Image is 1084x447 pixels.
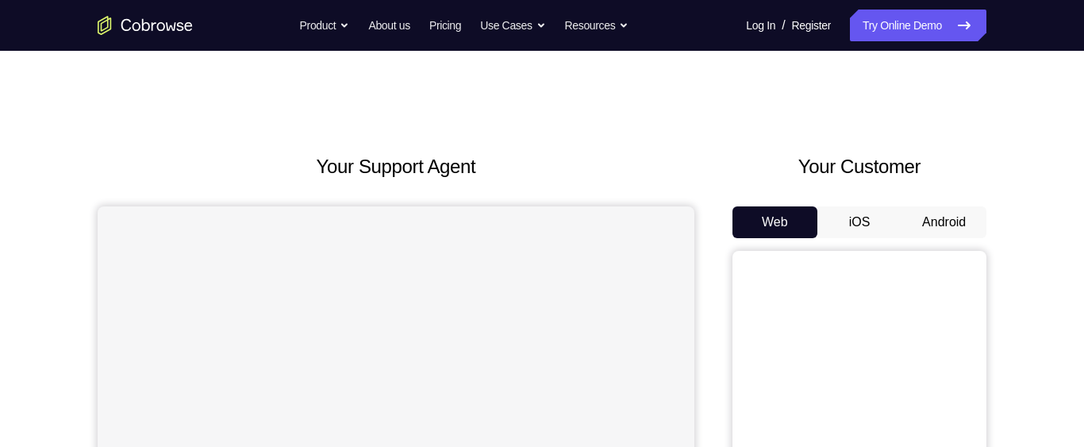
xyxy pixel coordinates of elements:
span: / [782,16,785,35]
button: Android [901,206,986,238]
button: Product [300,10,350,41]
button: Web [732,206,817,238]
a: Pricing [429,10,461,41]
a: About us [368,10,409,41]
a: Try Online Demo [850,10,986,41]
button: Use Cases [480,10,545,41]
button: Resources [565,10,629,41]
a: Go to the home page [98,16,193,35]
h2: Your Customer [732,152,986,181]
button: iOS [817,206,902,238]
a: Log In [746,10,775,41]
h2: Your Support Agent [98,152,694,181]
a: Register [792,10,831,41]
